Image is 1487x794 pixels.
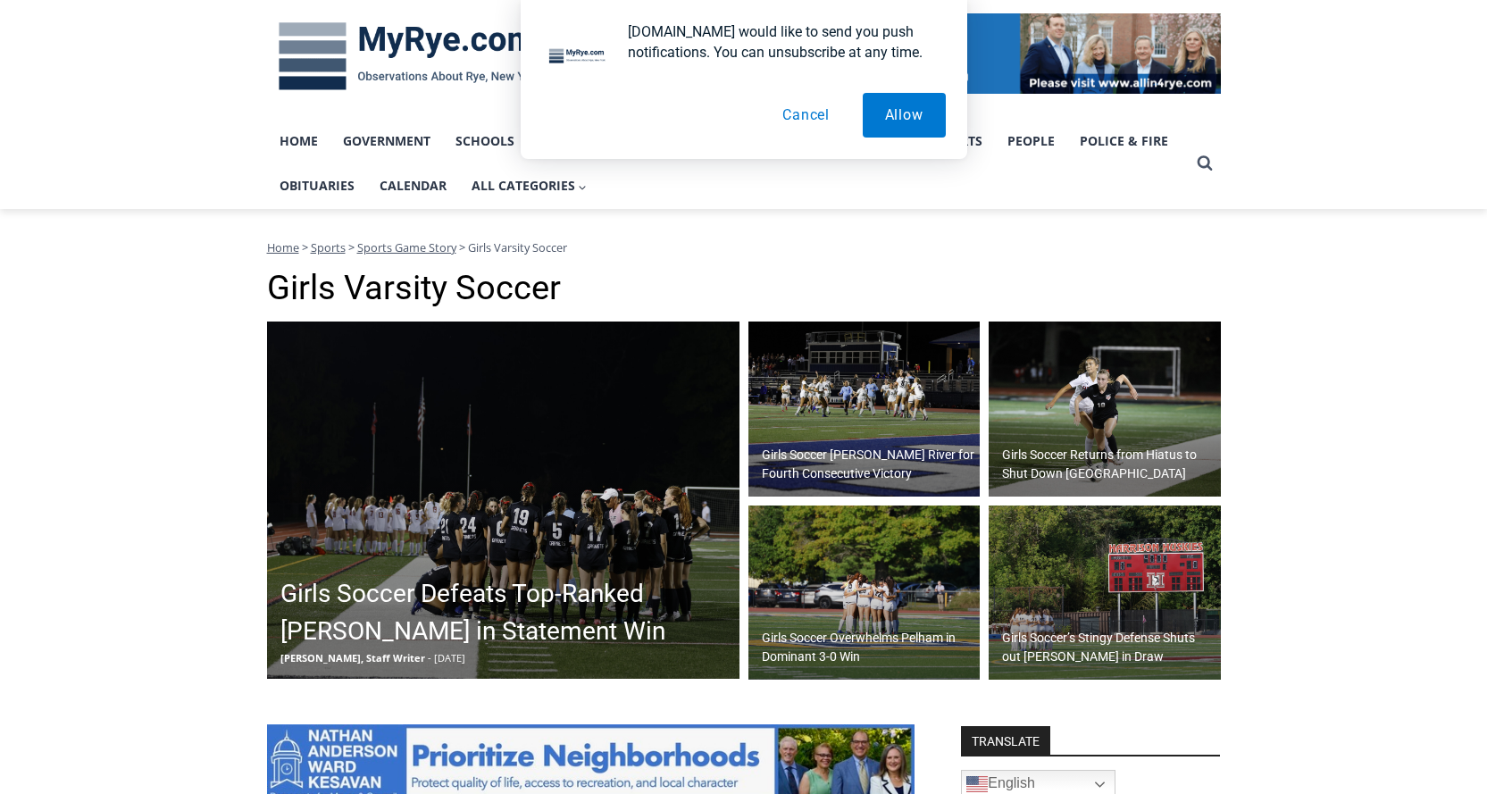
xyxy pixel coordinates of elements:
[451,1,844,173] div: "[PERSON_NAME] and I covered the [DATE] Parade, which was a really eye opening experience as I ha...
[187,53,249,146] div: Co-sponsored by Westchester County Parks
[428,651,431,664] span: -
[357,239,456,255] a: Sports Game Story
[1002,629,1216,666] h2: Girls Soccer’s Stingy Defense Shuts out [PERSON_NAME] in Draw
[1,1,178,178] img: s_800_29ca6ca9-f6cc-433c-a631-14f6620ca39b.jpeg
[187,151,195,169] div: 1
[267,163,367,208] a: Obituaries
[1002,446,1216,483] h2: Girls Soccer Returns from Hiatus to Shut Down [GEOGRAPHIC_DATA]
[468,239,567,255] span: Girls Varsity Soccer
[961,726,1050,755] strong: TRANSLATE
[267,239,299,255] a: Home
[467,178,828,218] span: Intern @ [DOMAIN_NAME]
[280,575,735,650] h2: Girls Soccer Defeats Top-Ranked [PERSON_NAME] in Statement Win
[748,506,981,681] img: (PHOTO: The Rye Girls Soccer team before their 3-0 victory against Pelham on September 19, 2025. ...
[1189,147,1221,180] button: View Search Form
[989,506,1221,681] img: (PHOTO: The Rye Girls Soccer team before their hard-earned 0-0 draw vs. Harrison on September 15,...
[748,322,981,497] a: Girls Soccer [PERSON_NAME] River for Fourth Consecutive Victory
[989,322,1221,497] img: (PHOTO: Rye Girls Soccer's Ryann O'Donnell (#18) from her team's win over Eastchester ib Septembe...
[459,239,465,255] span: >
[348,239,355,255] span: >
[989,506,1221,681] a: Girls Soccer’s Stingy Defense Shuts out [PERSON_NAME] in Draw
[748,506,981,681] a: Girls Soccer Overwhelms Pelham in Dominant 3-0 Win
[748,322,981,497] img: (PHOTO: Rye Girls Soccer celebrates their 2-0 victory over undefeated Pearl River on September 30...
[989,322,1221,497] a: Girls Soccer Returns from Hiatus to Shut Down [GEOGRAPHIC_DATA]
[1,178,258,222] a: [PERSON_NAME] Read Sanctuary Fall Fest: [DATE]
[267,322,739,679] a: Girls Soccer Defeats Top-Ranked [PERSON_NAME] in Statement Win [PERSON_NAME], Staff Writer - [DATE]
[302,239,308,255] span: >
[267,322,739,679] img: (PHOTO: The Rye Girls Soccer team from September 27, 2025. Credit: Alvar Lee.)
[208,151,216,169] div: 6
[280,651,425,664] span: [PERSON_NAME], Staff Writer
[199,151,204,169] div: /
[542,21,614,93] img: notification icon
[762,629,976,666] h2: Girls Soccer Overwhelms Pelham in Dominant 3-0 Win
[14,180,229,221] h4: [PERSON_NAME] Read Sanctuary Fall Fest: [DATE]
[614,21,946,63] div: [DOMAIN_NAME] would like to send you push notifications. You can unsubscribe at any time.
[267,119,1189,209] nav: Primary Navigation
[430,173,865,222] a: Intern @ [DOMAIN_NAME]
[863,93,946,138] button: Allow
[311,239,346,255] a: Sports
[760,93,852,138] button: Cancel
[459,163,600,208] button: Child menu of All Categories
[762,446,976,483] h2: Girls Soccer [PERSON_NAME] River for Fourth Consecutive Victory
[267,268,1221,309] h1: Girls Varsity Soccer
[434,651,465,664] span: [DATE]
[367,163,459,208] a: Calendar
[267,238,1221,256] nav: Breadcrumbs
